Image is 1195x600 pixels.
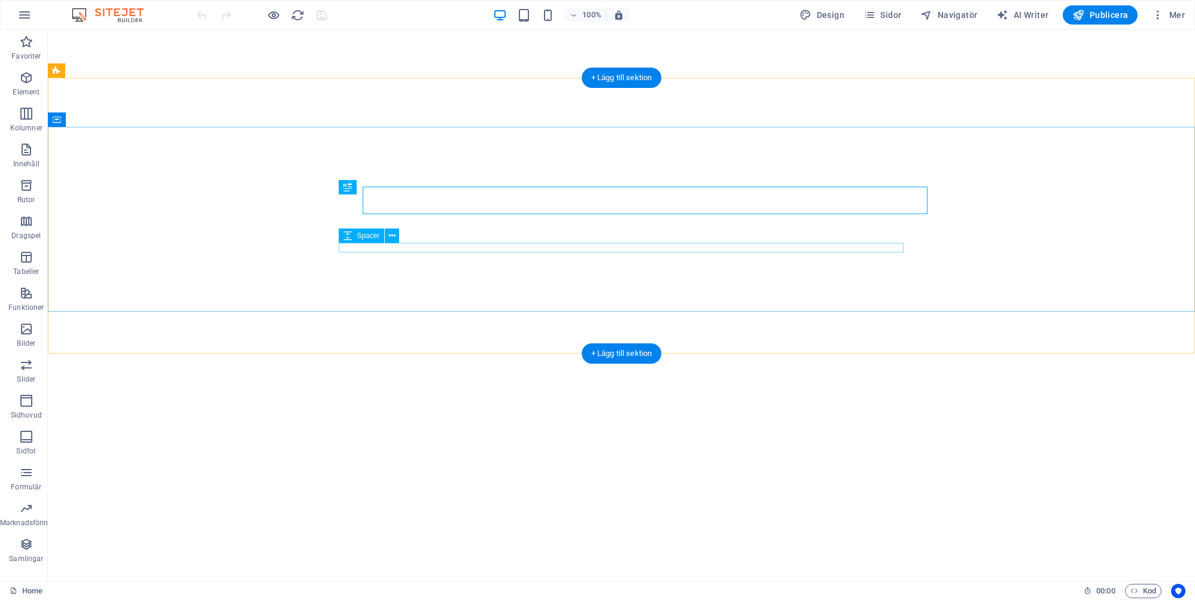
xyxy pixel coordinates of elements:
span: AI Writer [996,9,1048,21]
h6: Sessionstid [1084,584,1115,598]
button: AI Writer [992,5,1053,25]
button: reload [290,8,305,22]
span: Publicera [1072,9,1128,21]
span: Design [799,9,844,21]
div: + Lägg till sektion [582,68,662,88]
h6: 100% [582,8,601,22]
button: Navigatör [916,5,982,25]
p: Samlingar [9,554,43,564]
button: Usercentrics [1171,584,1185,598]
p: Innehåll [13,159,39,169]
p: Tabeller [13,267,39,276]
button: Mer [1147,5,1190,25]
p: Formulär [11,482,41,492]
img: Editor Logo [69,8,159,22]
button: Publicera [1063,5,1138,25]
span: Spacer [357,232,379,239]
p: Funktioner [8,303,44,312]
p: Favoriter [11,51,41,61]
a: Klicka för att avbryta val. Dubbelklicka för att öppna sidor [10,584,42,598]
div: + Lägg till sektion [582,343,662,364]
button: Klicka här för att lämna förhandsvisningsläge och fortsätta redigera [266,8,281,22]
span: : [1105,586,1106,595]
p: Dragspel [11,231,41,240]
span: 00 00 [1096,584,1115,598]
span: Sidor [863,9,901,21]
p: Element [13,87,39,97]
span: Navigatör [920,9,977,21]
button: Kod [1125,584,1161,598]
div: Design (Ctrl+Alt+Y) [795,5,849,25]
p: Sidfot [16,446,36,456]
i: Justera zoomnivån automatiskt vid storleksändring för att passa vald enhet. [613,10,624,20]
span: Mer [1152,9,1185,21]
button: Sidor [859,5,906,25]
p: Sidhuvud [11,410,42,420]
p: Kolumner [10,123,42,133]
i: Uppdatera sida [291,8,305,22]
p: Bilder [17,339,35,348]
p: Slider [17,374,35,384]
button: 100% [564,8,607,22]
button: Design [795,5,849,25]
span: Kod [1130,584,1156,598]
p: Rutor [17,195,35,205]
